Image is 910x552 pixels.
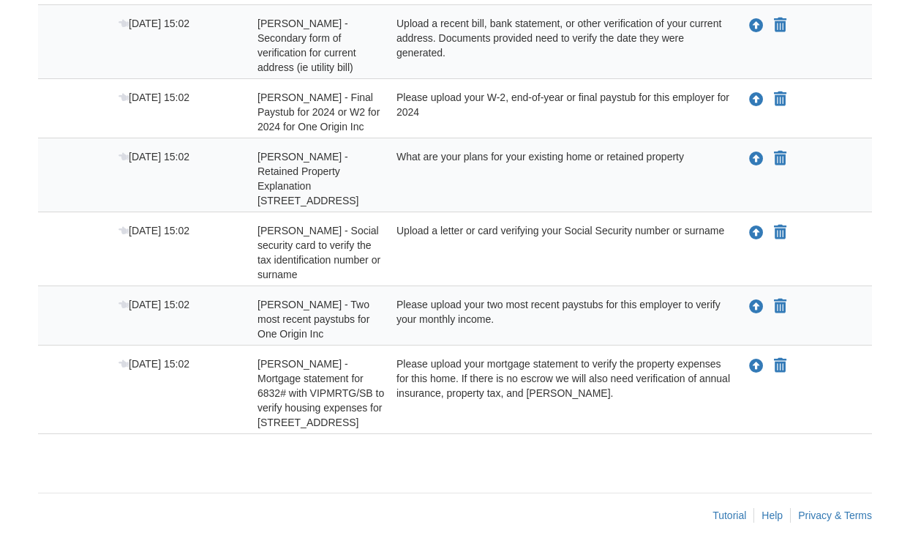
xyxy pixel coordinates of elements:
[386,90,733,134] div: Please upload your W-2, end-of-year or final paystub for this employer for 2024
[772,91,788,108] button: Declare Jasmine Cinseros - Final Paystub for 2024 or W2 for 2024 for One Origin Inc not applicable
[772,224,788,242] button: Declare Jasmine Cinseros - Social security card to verify the tax identification number or surnam...
[772,150,788,168] button: Declare Jasmine Cinseros - Retained Property Explanation 15157 W Desert Bloom St Goodyear, AZ 853...
[772,298,788,316] button: Declare Jasmine Cinseros - Two most recent paystubs for One Origin Inc not applicable
[712,510,746,521] a: Tutorial
[748,357,765,376] button: Upload Jasmine Cisneros - Mortgage statement for 6832# with VIPMRTG/SB to verify housing expenses...
[119,151,189,163] span: [DATE] 15:02
[386,357,733,430] div: Please upload your mortgage statement to verify the property expenses for this home. If there is ...
[748,223,765,242] button: Upload Jasmine Cinseros - Social security card to verify the tax identification number or surname
[762,510,783,521] a: Help
[119,92,189,103] span: [DATE] 15:02
[386,16,733,75] div: Upload a recent bill, bank statement, or other verification of your current address. Documents pr...
[119,358,189,370] span: [DATE] 15:02
[257,18,356,73] span: [PERSON_NAME] - Secondary form of verification for current address (ie utility bill)
[257,92,380,133] span: [PERSON_NAME] - Final Paystub for 2024 or W2 for 2024 for One Origin Inc
[386,223,733,282] div: Upload a letter or card verifying your Social Security number or surname
[798,510,872,521] a: Privacy & Terms
[257,151,358,206] span: [PERSON_NAME] - Retained Property Explanation [STREET_ADDRESS]
[772,17,788,34] button: Declare Ivette Cisneros - Secondary form of verification for current address (ie utility bill) no...
[257,358,384,428] span: [PERSON_NAME] - Mortgage statement for 6832# with VIPMRTG/SB to verify housing expenses for [STRE...
[257,225,380,280] span: [PERSON_NAME] - Social security card to verify the tax identification number or surname
[748,90,765,109] button: Upload Jasmine Cinseros - Final Paystub for 2024 or W2 for 2024 for One Origin Inc
[748,149,765,168] button: Upload Jasmine Cinseros - Retained Property Explanation 15157 W Desert Bloom St Goodyear, AZ 85338
[386,149,733,208] div: What are your plans for your existing home or retained property
[386,297,733,341] div: Please upload your two most recent paystubs for this employer to verify your monthly income.
[257,299,369,340] span: [PERSON_NAME] - Two most recent paystubs for One Origin Inc
[119,225,189,236] span: [DATE] 15:02
[119,18,189,29] span: [DATE] 15:02
[119,299,189,310] span: [DATE] 15:02
[748,16,765,35] button: Upload Ivette Cisneros - Secondary form of verification for current address (ie utility bill)
[772,357,788,375] button: Declare Jasmine Cisneros - Mortgage statement for 6832# with VIPMRTG/SB to verify housing expense...
[748,297,765,316] button: Upload Jasmine Cinseros - Two most recent paystubs for One Origin Inc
